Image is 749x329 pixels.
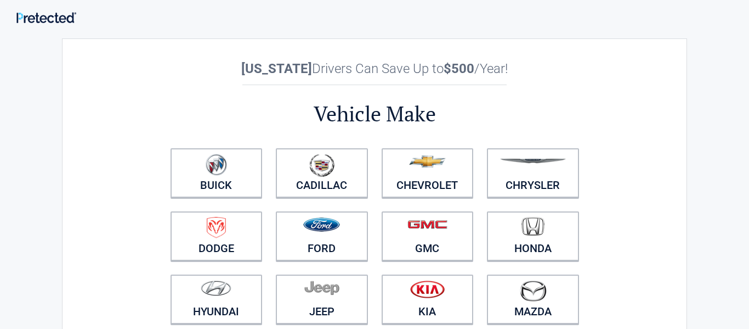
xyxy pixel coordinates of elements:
[206,154,227,176] img: buick
[171,275,263,324] a: Hyundai
[487,275,579,324] a: Mazda
[382,275,474,324] a: Kia
[163,61,586,76] h2: Drivers Can Save Up to /Year
[410,280,445,298] img: kia
[382,211,474,261] a: GMC
[163,100,586,128] h2: Vehicle Make
[241,61,312,76] b: [US_STATE]
[487,211,579,261] a: Honda
[171,148,263,198] a: Buick
[201,280,231,296] img: hyundai
[500,159,566,164] img: chrysler
[519,280,547,302] img: mazda
[16,12,76,23] img: Main Logo
[207,217,226,238] img: dodge
[409,155,446,168] img: chevrolet
[521,217,544,236] img: honda
[382,148,474,198] a: Chevrolet
[276,211,368,261] a: Ford
[487,148,579,198] a: Chrysler
[303,218,340,232] img: ford
[276,148,368,198] a: Cadillac
[304,280,339,295] img: jeep
[276,275,368,324] a: Jeep
[407,220,447,229] img: gmc
[444,61,474,76] b: $500
[171,211,263,261] a: Dodge
[309,154,334,177] img: cadillac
